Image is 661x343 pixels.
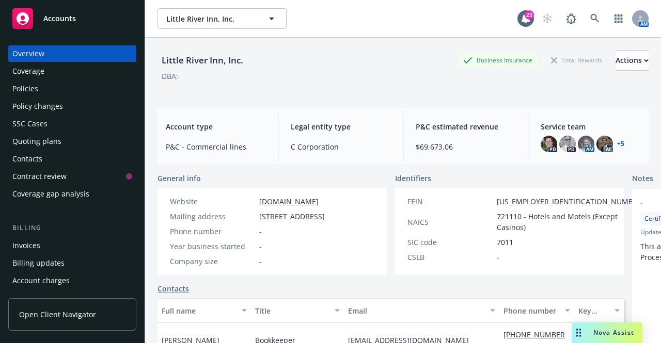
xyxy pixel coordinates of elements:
[8,98,136,115] a: Policy changes
[8,168,136,185] a: Contract review
[8,151,136,167] a: Contacts
[166,121,265,132] span: Account type
[585,8,605,29] a: Search
[12,98,63,115] div: Policy changes
[158,8,287,29] button: Little River Inn, Inc.
[170,256,255,267] div: Company size
[170,226,255,237] div: Phone number
[458,54,538,67] div: Business Insurance
[12,237,40,254] div: Invoices
[12,63,44,79] div: Coverage
[170,211,255,222] div: Mailing address
[166,141,265,152] span: P&C - Commercial lines
[12,45,44,62] div: Overview
[291,141,390,152] span: C Corporation
[541,136,557,152] img: photo
[407,237,493,248] div: SIC code
[561,8,581,29] a: Report a Bug
[616,51,649,70] div: Actions
[259,256,262,267] span: -
[578,305,608,316] div: Key contact
[158,298,251,323] button: Full name
[572,322,642,343] button: Nova Assist
[407,217,493,227] div: NAICS
[166,13,256,24] span: Little River Inn, Inc.
[162,71,181,81] div: DBA: -
[12,272,70,289] div: Account charges
[12,116,48,132] div: SSC Cases
[158,173,201,184] span: General info
[541,121,640,132] span: Service team
[8,45,136,62] a: Overview
[497,237,513,248] span: 7011
[537,8,558,29] a: Start snowing
[593,328,634,337] span: Nova Assist
[416,121,515,132] span: P&C estimated revenue
[8,116,136,132] a: SSC Cases
[497,252,499,263] span: -
[617,141,624,147] a: +5
[43,14,76,23] span: Accounts
[259,197,319,206] a: [DOMAIN_NAME]
[578,136,594,152] img: photo
[497,211,644,233] span: 721110 - Hotels and Motels (Except Casinos)
[407,196,493,207] div: FEIN
[525,10,534,20] div: 23
[8,80,136,97] a: Policies
[8,186,136,202] a: Coverage gap analysis
[407,252,493,263] div: CSLB
[259,226,262,237] span: -
[546,54,607,67] div: Total Rewards
[158,283,189,294] a: Contacts
[8,63,136,79] a: Coverage
[170,196,255,207] div: Website
[251,298,344,323] button: Title
[574,298,624,323] button: Key contact
[348,305,484,316] div: Email
[503,305,558,316] div: Phone number
[596,136,613,152] img: photo
[559,136,576,152] img: photo
[12,186,89,202] div: Coverage gap analysis
[12,151,42,167] div: Contacts
[8,272,136,289] a: Account charges
[170,241,255,252] div: Year business started
[395,173,431,184] span: Identifiers
[162,305,235,316] div: Full name
[12,168,67,185] div: Contract review
[8,133,136,150] a: Quoting plans
[8,255,136,271] a: Billing updates
[608,8,629,29] a: Switch app
[8,4,136,33] a: Accounts
[344,298,499,323] button: Email
[616,50,649,71] button: Actions
[19,309,96,320] span: Open Client Navigator
[8,237,136,254] a: Invoices
[632,173,653,185] span: Notes
[12,255,65,271] div: Billing updates
[255,305,329,316] div: Title
[8,223,136,233] div: Billing
[259,211,325,222] span: [STREET_ADDRESS]
[12,80,38,97] div: Policies
[158,54,247,67] div: Little River Inn, Inc.
[572,322,585,343] div: Drag to move
[497,196,644,207] span: [US_EMPLOYER_IDENTIFICATION_NUMBER]
[499,298,574,323] button: Phone number
[259,241,262,252] span: -
[291,121,390,132] span: Legal entity type
[416,141,515,152] span: $69,673.06
[12,133,61,150] div: Quoting plans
